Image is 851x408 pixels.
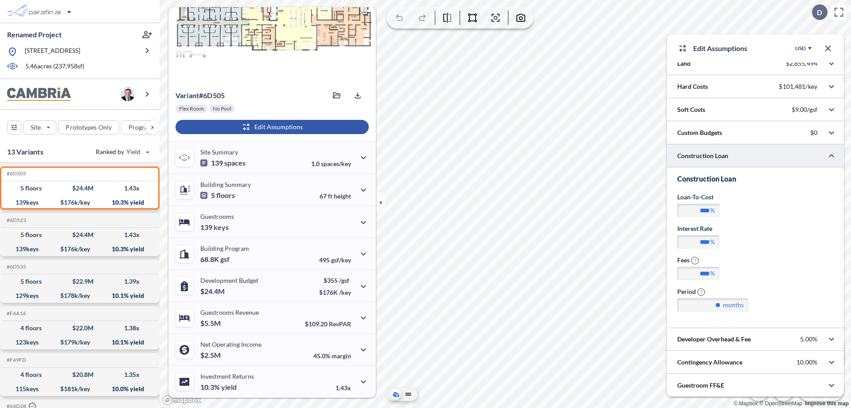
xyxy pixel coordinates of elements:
h5: Click to copy the code [5,264,26,270]
span: height [334,192,351,200]
span: /gsf [339,277,349,284]
a: Mapbox [734,400,758,407]
p: 5 [200,191,235,200]
p: 68.8K [200,255,230,264]
label: Fees [677,256,699,265]
p: Site [31,123,41,132]
p: Flex Room [179,105,204,112]
p: Net Operating Income [200,341,262,348]
span: gsf [220,255,230,264]
span: spaces/key [321,160,351,167]
a: Improve this map [805,400,849,407]
p: # 6d505 [176,91,225,100]
p: Investment Returns [200,372,254,380]
p: Building Summary [200,181,251,188]
span: ft [328,192,332,200]
span: margin [332,352,351,360]
span: spaces [224,158,246,167]
span: yield [221,383,237,392]
p: No Pool [213,105,231,112]
p: Guestroom FF&E [677,381,724,390]
a: Mapbox homepage [162,395,201,405]
p: Program [129,123,153,132]
p: D [817,8,822,16]
label: Interest Rate [677,224,712,233]
p: Contingency Allowance [677,358,742,367]
label: months [723,301,744,309]
label: % [710,206,715,215]
p: 1.43x [336,384,351,392]
p: [STREET_ADDRESS] [25,46,80,57]
p: 495 [319,256,351,264]
button: Site [23,120,56,135]
p: Edit Assumptions [693,43,747,54]
span: RevPAR [329,320,351,328]
p: 67 [320,192,351,200]
p: $176K [319,289,351,296]
p: $2.5M [200,351,222,360]
p: $101,481/key [779,83,817,91]
button: Program [121,120,169,135]
p: 139 [200,223,229,232]
p: 10.3% [200,383,237,392]
p: Soft Costs [677,105,705,114]
p: 1.0 [311,160,351,167]
span: gsf/key [331,256,351,264]
button: Site Plan [403,389,414,400]
div: USD [795,45,806,52]
label: Period [677,287,705,296]
p: Guestrooms Revenue [200,309,259,316]
label: Loan-to-Cost [677,193,714,202]
span: keys [214,223,229,232]
span: Variant [176,91,199,99]
p: Guestrooms [200,213,234,220]
p: Custom Budgets [677,128,722,137]
p: 139 [200,158,246,167]
p: $355 [319,277,351,284]
a: OpenStreetMap [759,400,802,407]
h3: Construction Loan [677,174,833,183]
p: 10.00% [796,358,817,366]
p: Prototypes Only [66,123,112,132]
button: Edit Assumptions [176,120,369,134]
p: Developer Overhead & Fee [677,335,751,344]
img: BrandImage [7,87,71,101]
h5: Click to copy the code [5,170,26,177]
p: $109.20 [305,320,351,328]
p: $2,855,494 [786,59,817,67]
span: floors [216,191,235,200]
p: 5.46 acres ( 237,958 sf) [25,62,84,71]
span: /key [339,289,351,296]
button: Ranked by Yield [89,145,155,159]
p: 13 Variants [7,147,43,157]
span: Yield [126,147,141,156]
p: $24.4M [200,287,226,296]
button: Aerial View [390,389,401,400]
label: % [710,269,715,278]
p: $5.5M [200,319,222,328]
p: Development Budget [200,277,258,284]
p: Building Program [200,245,249,252]
p: 45.0% [313,352,351,360]
p: Hard Costs [677,82,708,91]
span: ? [691,257,699,265]
p: Land [677,59,691,68]
h5: Click to copy the code [5,310,26,317]
p: $0 [810,129,817,137]
p: 5.00% [800,335,817,343]
p: $9.00/gsf [792,106,817,114]
label: % [710,238,715,246]
h5: Click to copy the code [5,217,26,223]
button: Prototypes Only [58,120,119,135]
p: Site Summary [200,148,238,156]
span: ? [697,288,705,296]
h5: Click to copy the code [5,357,26,363]
p: Renamed Project [7,30,62,40]
img: user logo [121,87,135,101]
